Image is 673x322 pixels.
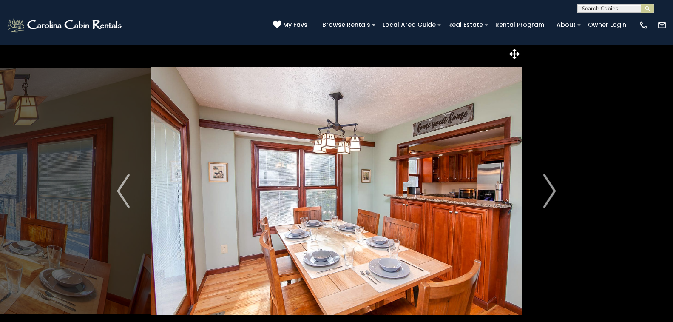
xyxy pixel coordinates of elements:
[273,20,310,30] a: My Favs
[6,17,124,34] img: White-1-2.png
[491,18,548,31] a: Rental Program
[657,20,667,30] img: mail-regular-white.png
[444,18,487,31] a: Real Estate
[378,18,440,31] a: Local Area Guide
[543,174,556,208] img: arrow
[283,20,307,29] span: My Favs
[639,20,648,30] img: phone-regular-white.png
[318,18,375,31] a: Browse Rentals
[584,18,630,31] a: Owner Login
[117,174,130,208] img: arrow
[552,18,580,31] a: About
